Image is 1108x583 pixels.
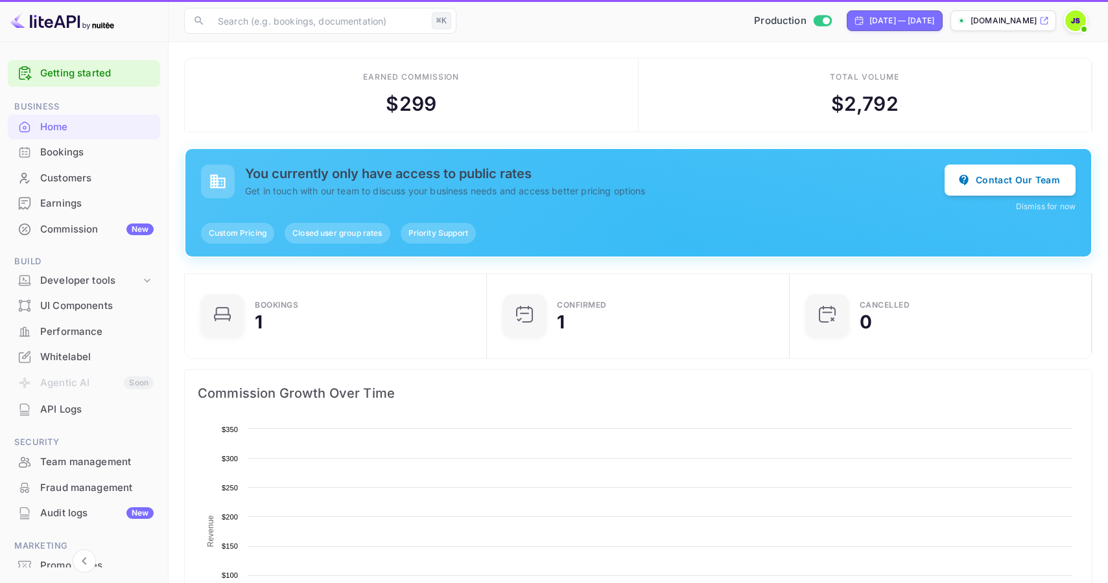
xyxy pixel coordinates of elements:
[8,115,160,140] div: Home
[198,383,1079,404] span: Commission Growth Over Time
[40,325,154,339] div: Performance
[8,166,160,191] div: Customers
[8,345,160,370] div: Whitelabel
[860,301,910,309] div: CANCELLED
[201,227,274,239] span: Custom Pricing
[8,435,160,450] span: Security
[8,140,160,164] a: Bookings
[557,301,607,309] div: Confirmed
[40,120,154,135] div: Home
[222,484,238,492] text: $250
[8,501,160,525] a: Audit logsNew
[8,255,160,269] span: Build
[40,402,154,417] div: API Logs
[754,14,807,29] span: Production
[8,100,160,114] span: Business
[971,15,1037,27] p: [DOMAIN_NAME]
[8,319,160,343] a: Performance
[8,269,160,292] div: Developer tools
[1065,10,1086,31] img: John Sutton
[8,450,160,475] div: Team management
[40,145,154,160] div: Bookings
[8,475,160,499] a: Fraud management
[8,319,160,345] div: Performance
[432,12,451,29] div: ⌘K
[40,66,154,81] a: Getting started
[222,455,238,463] text: $300
[210,8,427,34] input: Search (e.g. bookings, documentation)
[8,140,160,165] div: Bookings
[8,397,160,422] div: API Logs
[40,222,154,237] div: Commission
[73,549,96,573] button: Collapse navigation
[8,475,160,501] div: Fraud management
[245,166,945,181] h5: You currently only have access to public rates
[1016,201,1076,212] button: Dismiss for now
[40,171,154,186] div: Customers
[126,507,154,519] div: New
[40,299,154,314] div: UI Components
[40,455,154,470] div: Team management
[945,165,1076,196] button: Contact Our Team
[206,515,215,547] text: Revenue
[8,293,160,319] div: UI Components
[830,71,899,83] div: Total volume
[8,166,160,190] a: Customers
[8,397,160,421] a: API Logs
[40,350,154,365] div: Whitelabel
[8,191,160,216] div: Earnings
[8,115,160,139] a: Home
[40,196,154,211] div: Earnings
[40,506,154,521] div: Audit logs
[363,71,459,83] div: Earned commission
[557,313,565,331] div: 1
[8,553,160,578] div: Promo codes
[749,14,836,29] div: Switch to Sandbox mode
[386,89,436,119] div: $ 299
[222,513,238,521] text: $200
[869,15,934,27] div: [DATE] — [DATE]
[8,553,160,577] a: Promo codes
[8,217,160,242] div: CommissionNew
[8,501,160,526] div: Audit logsNew
[401,227,476,239] span: Priority Support
[8,539,160,553] span: Marketing
[222,542,238,550] text: $150
[831,89,899,119] div: $ 2,792
[126,223,154,235] div: New
[10,10,114,31] img: LiteAPI logo
[222,571,238,579] text: $100
[222,426,238,433] text: $350
[8,191,160,215] a: Earnings
[40,481,154,496] div: Fraud management
[255,313,263,331] div: 1
[8,293,160,317] a: UI Components
[245,184,945,198] p: Get in touch with our team to discuss your business needs and access better pricing options
[8,450,160,474] a: Team management
[40,273,141,288] div: Developer tools
[255,301,298,309] div: Bookings
[8,60,160,87] div: Getting started
[8,217,160,241] a: CommissionNew
[285,227,390,239] span: Closed user group rates
[40,558,154,573] div: Promo codes
[860,313,872,331] div: 0
[8,345,160,369] a: Whitelabel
